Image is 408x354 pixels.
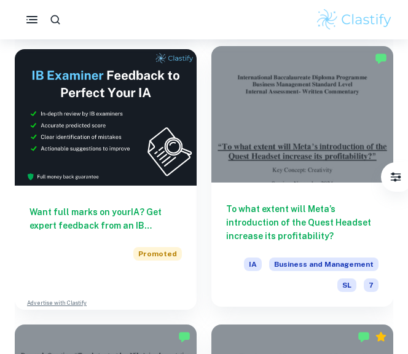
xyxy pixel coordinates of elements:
img: Marked [358,331,370,343]
span: SL [337,278,356,292]
a: Want full marks on yourIA? Get expert feedback from an IB examiner!PromotedAdvertise with Clastify [15,49,197,310]
img: Marked [178,331,190,343]
h6: Want full marks on your IA ? Get expert feedback from an IB examiner! [29,205,182,232]
a: Advertise with Clastify [27,299,87,307]
img: Marked [375,52,387,65]
div: Premium [375,331,387,343]
a: To what extent will Meta’s introduction of the Quest Headset increase its profitability?IABusines... [211,49,393,310]
img: Clastify logo [315,7,393,32]
h6: To what extent will Meta’s introduction of the Quest Headset increase its profitability? [226,202,379,243]
span: Promoted [133,247,182,261]
span: Business and Management [269,258,379,271]
span: IA [244,258,262,271]
img: Thumbnail [15,49,197,186]
span: 7 [364,278,379,292]
button: Filter [383,165,408,189]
